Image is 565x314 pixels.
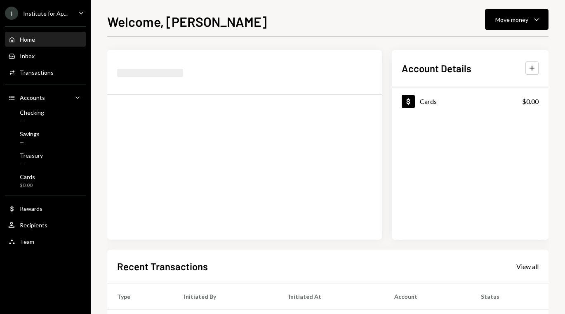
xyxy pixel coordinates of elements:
div: Institute for Ap... [23,10,68,17]
div: — [20,139,40,146]
th: Status [471,283,549,309]
th: Account [384,283,471,309]
div: $0.00 [20,182,35,189]
div: Move money [495,15,528,24]
button: Move money [485,9,549,30]
div: Treasury [20,152,43,159]
div: Cards [20,173,35,180]
div: Rewards [20,205,42,212]
a: Rewards [5,201,86,216]
div: Home [20,36,35,43]
div: Team [20,238,34,245]
a: Cards$0.00 [392,87,549,115]
a: Treasury— [5,149,86,169]
a: Inbox [5,48,86,63]
h2: Recent Transactions [117,260,208,273]
div: Accounts [20,94,45,101]
a: Transactions [5,65,86,80]
h1: Welcome, [PERSON_NAME] [107,13,267,30]
h2: Account Details [402,61,471,75]
th: Initiated At [279,283,384,309]
a: Team [5,234,86,249]
div: Savings [20,130,40,137]
div: — [20,118,44,125]
a: Checking— [5,106,86,126]
div: $0.00 [522,97,539,106]
div: Checking [20,109,44,116]
a: Cards$0.00 [5,171,86,191]
a: Savings— [5,128,86,148]
a: Home [5,32,86,47]
th: Type [107,283,174,309]
div: Transactions [20,69,54,76]
th: Initiated By [174,283,279,309]
div: Recipients [20,222,47,229]
a: Recipients [5,217,86,232]
a: Accounts [5,90,86,105]
div: I [5,7,18,20]
div: — [20,161,43,168]
div: Inbox [20,52,35,59]
a: View all [516,262,539,271]
div: Cards [420,97,437,105]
